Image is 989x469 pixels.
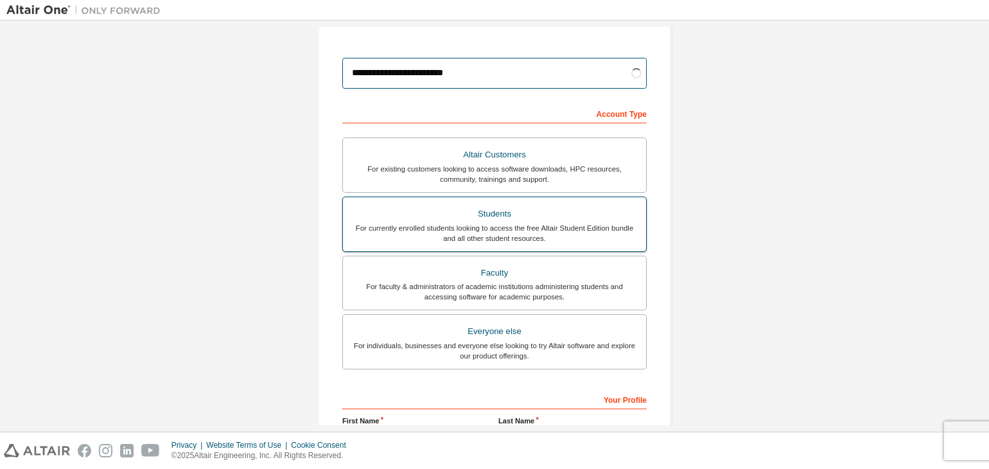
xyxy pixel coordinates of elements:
div: For individuals, businesses and everyone else looking to try Altair software and explore our prod... [351,341,638,361]
div: Account Type [342,103,647,123]
img: linkedin.svg [120,444,134,457]
label: First Name [342,416,491,426]
p: © 2025 Altair Engineering, Inc. All Rights Reserved. [171,450,354,461]
div: For existing customers looking to access software downloads, HPC resources, community, trainings ... [351,164,638,184]
img: facebook.svg [78,444,91,457]
img: instagram.svg [99,444,112,457]
div: Privacy [171,440,206,450]
img: altair_logo.svg [4,444,70,457]
img: youtube.svg [141,444,160,457]
div: Everyone else [351,323,638,341]
div: Website Terms of Use [206,440,291,450]
div: Faculty [351,264,638,282]
div: For currently enrolled students looking to access the free Altair Student Edition bundle and all ... [351,223,638,243]
label: Last Name [498,416,647,426]
div: Your Profile [342,389,647,409]
div: For faculty & administrators of academic institutions administering students and accessing softwa... [351,281,638,302]
img: Altair One [6,4,167,17]
div: Altair Customers [351,146,638,164]
div: Students [351,205,638,223]
div: Cookie Consent [291,440,353,450]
